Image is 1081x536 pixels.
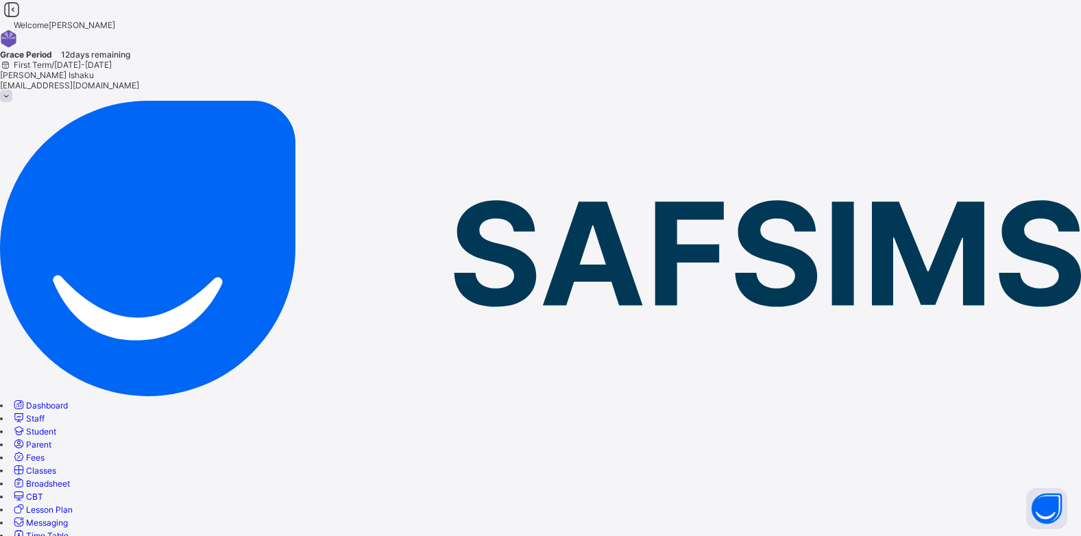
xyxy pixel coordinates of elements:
span: Broadsheet [26,478,70,489]
a: Broadsheet [12,478,70,489]
a: CBT [12,491,43,502]
a: Classes [12,465,56,476]
span: Fees [26,452,45,463]
a: Fees [12,452,45,463]
span: Dashboard [26,400,68,411]
a: Parent [12,439,51,450]
a: Staff [12,413,45,424]
span: CBT [26,491,43,502]
a: Student [12,426,56,437]
a: Dashboard [12,400,68,411]
span: Classes [26,465,56,476]
span: Welcome [PERSON_NAME] [14,20,115,30]
span: Parent [26,439,51,450]
button: Open asap [1026,488,1067,529]
span: 12 days remaining [61,49,130,60]
span: Student [26,426,56,437]
a: Lesson Plan [12,504,73,515]
span: Staff [26,413,45,424]
span: Messaging [26,517,68,528]
a: Messaging [12,517,68,528]
span: Lesson Plan [26,504,73,515]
